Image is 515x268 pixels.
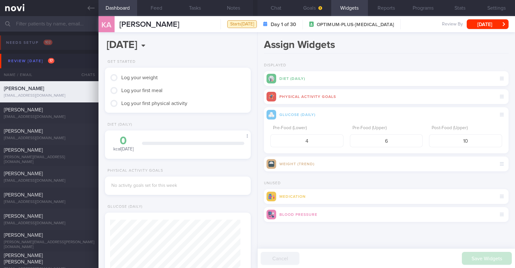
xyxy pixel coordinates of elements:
[119,21,179,28] span: [PERSON_NAME]
[264,39,509,53] h1: Assign Widgets
[105,122,132,127] div: Diet (Daily)
[48,58,54,63] span: 17
[432,125,500,131] label: Post-Food (Upper)
[4,148,43,153] span: [PERSON_NAME]
[6,57,56,65] div: Review [DATE]
[4,93,95,98] div: [EMAIL_ADDRESS][DOMAIN_NAME]
[264,107,509,122] div: Glucose (Daily)
[4,171,43,176] span: [PERSON_NAME]
[352,125,420,131] label: Pre-Food (Upper)
[350,134,423,147] input: 6.0
[4,221,95,226] div: [EMAIL_ADDRESS][DOMAIN_NAME]
[467,19,509,29] button: [DATE]
[264,157,509,171] div: Weight (Trend)
[105,168,163,173] div: Physical Activity Goals
[4,253,43,264] span: [PERSON_NAME] [PERSON_NAME]
[271,21,296,28] strong: Day 1 of 30
[4,136,95,141] div: [EMAIL_ADDRESS][DOMAIN_NAME]
[442,22,463,27] span: Review By
[43,40,52,45] span: 102
[4,240,95,250] div: [PERSON_NAME][EMAIL_ADDRESS][PERSON_NAME][DOMAIN_NAME]
[429,134,502,147] input: 9.0
[73,68,98,81] div: Chats
[264,71,509,86] div: Diet (Daily)
[105,205,143,209] div: Glucose (Daily)
[264,181,509,186] h2: Unused
[94,12,118,37] div: KA
[111,135,136,147] div: 0
[4,107,43,112] span: [PERSON_NAME]
[4,155,95,165] div: [PERSON_NAME][EMAIL_ADDRESS][DOMAIN_NAME]
[227,20,257,28] div: Starts [DATE]
[4,115,95,120] div: [EMAIL_ADDRESS][DOMAIN_NAME]
[105,60,136,64] div: Get Started
[111,183,244,189] div: No activity goals set for this week
[4,214,43,219] span: [PERSON_NAME]
[4,200,95,205] div: [EMAIL_ADDRESS][DOMAIN_NAME]
[264,207,509,222] div: Blood Pressure
[4,233,43,238] span: [PERSON_NAME]
[5,38,54,47] div: Needs setup
[264,189,509,204] div: Medication
[270,134,343,147] input: 4.0
[4,178,95,183] div: [EMAIL_ADDRESS][DOMAIN_NAME]
[273,125,341,131] label: Pre-Food (Lower)
[264,63,509,68] h2: Displayed
[4,86,44,91] span: [PERSON_NAME]
[4,192,43,197] span: [PERSON_NAME]
[4,129,43,134] span: [PERSON_NAME]
[111,135,136,152] div: kcal [DATE]
[264,89,509,104] div: Physical Activity Goals
[317,22,394,28] span: OPTIMUM-PLUS-[MEDICAL_DATA]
